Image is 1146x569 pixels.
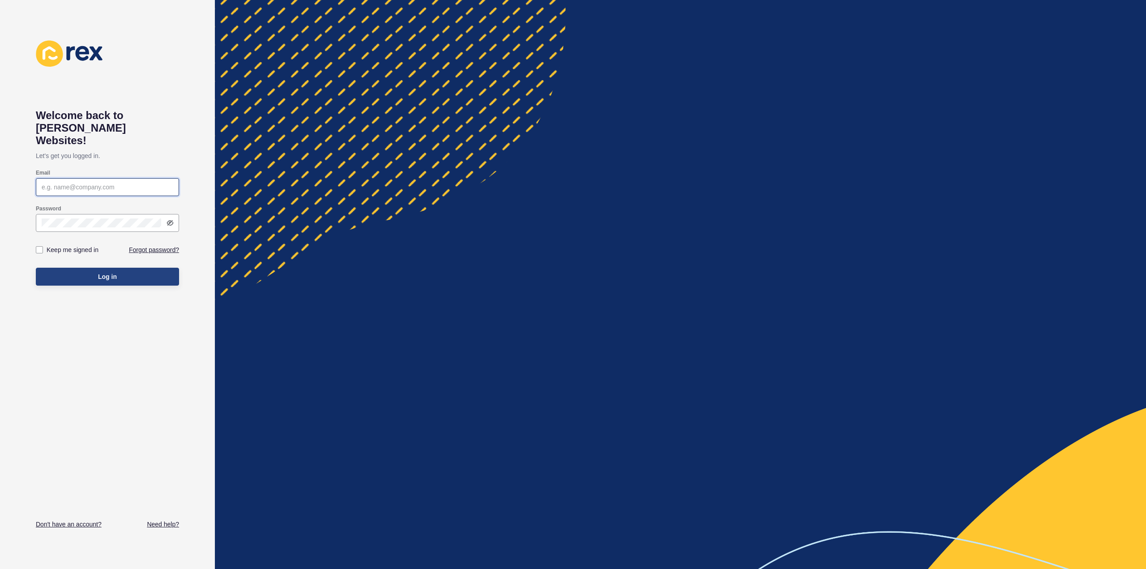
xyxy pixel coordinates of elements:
a: Don't have an account? [36,520,102,529]
span: Log in [98,272,117,281]
a: Need help? [147,520,179,529]
label: Email [36,169,50,176]
button: Log in [36,268,179,286]
h1: Welcome back to [PERSON_NAME] Websites! [36,109,179,147]
label: Keep me signed in [47,245,98,254]
label: Password [36,205,61,212]
p: Let's get you logged in. [36,147,179,165]
a: Forgot password? [129,245,179,254]
input: e.g. name@company.com [42,183,173,192]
